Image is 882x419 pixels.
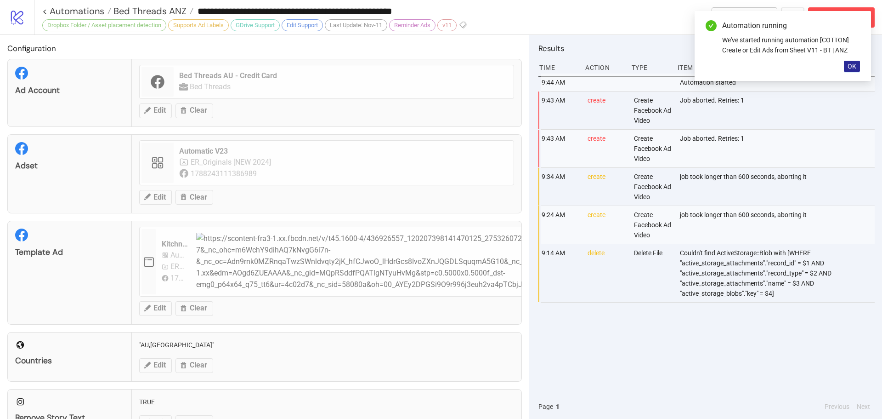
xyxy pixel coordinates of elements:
div: create [587,206,626,244]
div: 9:44 AM [541,74,580,91]
button: Abort Run [808,7,875,28]
button: To Builder [712,7,778,28]
div: GDrive Support [231,19,280,31]
div: Delete File [633,244,673,302]
button: OK [844,61,860,72]
div: job took longer than 600 seconds, aborting it [679,168,877,206]
div: Time [538,59,578,76]
div: 9:43 AM [541,130,580,167]
div: Type [631,59,670,76]
div: Couldn't find ActiveStorage::Blob with [WHERE "active_storage_attachments"."record_id" = $1 AND "... [679,244,877,302]
div: Item [677,59,875,76]
div: create [587,168,626,206]
a: < Automations [42,6,111,16]
div: Automation running [722,20,860,31]
div: Dropbox Folder / Asset placement detection [42,19,166,31]
div: Create Facebook Ad Video [633,206,673,244]
button: Previous [822,402,852,412]
span: Bed Threads ANZ [111,5,187,17]
button: Next [854,402,873,412]
span: Page [538,402,553,412]
div: Job aborted. Retries: 1 [679,92,877,129]
div: Automation started [679,74,877,91]
h2: Configuration [7,42,522,54]
span: OK [848,63,856,70]
div: job took longer than 600 seconds, aborting it [679,206,877,244]
div: delete [587,244,626,302]
div: Create Facebook Ad Video [633,130,673,167]
div: Edit Support [282,19,323,31]
div: 9:43 AM [541,92,580,129]
div: 9:14 AM [541,244,580,302]
h2: Results [538,42,875,54]
div: Last Update: Nov-11 [325,19,387,31]
a: Bed Threads ANZ [111,6,193,16]
div: Action [584,59,624,76]
span: check-circle [706,20,717,31]
div: Create Facebook Ad Video [633,92,673,129]
div: v11 [437,19,457,31]
div: Supports Ad Labels [168,19,229,31]
button: 1 [553,402,562,412]
div: create [587,130,626,167]
div: We've started running automation [COTTON] Create or Edit Ads from Sheet V11 - BT | ANZ [722,35,860,55]
div: Job aborted. Retries: 1 [679,130,877,167]
div: 9:24 AM [541,206,580,244]
div: Reminder Ads [389,19,435,31]
div: Create Facebook Ad Video [633,168,673,206]
button: ... [781,7,804,28]
div: create [587,92,626,129]
div: 9:34 AM [541,168,580,206]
